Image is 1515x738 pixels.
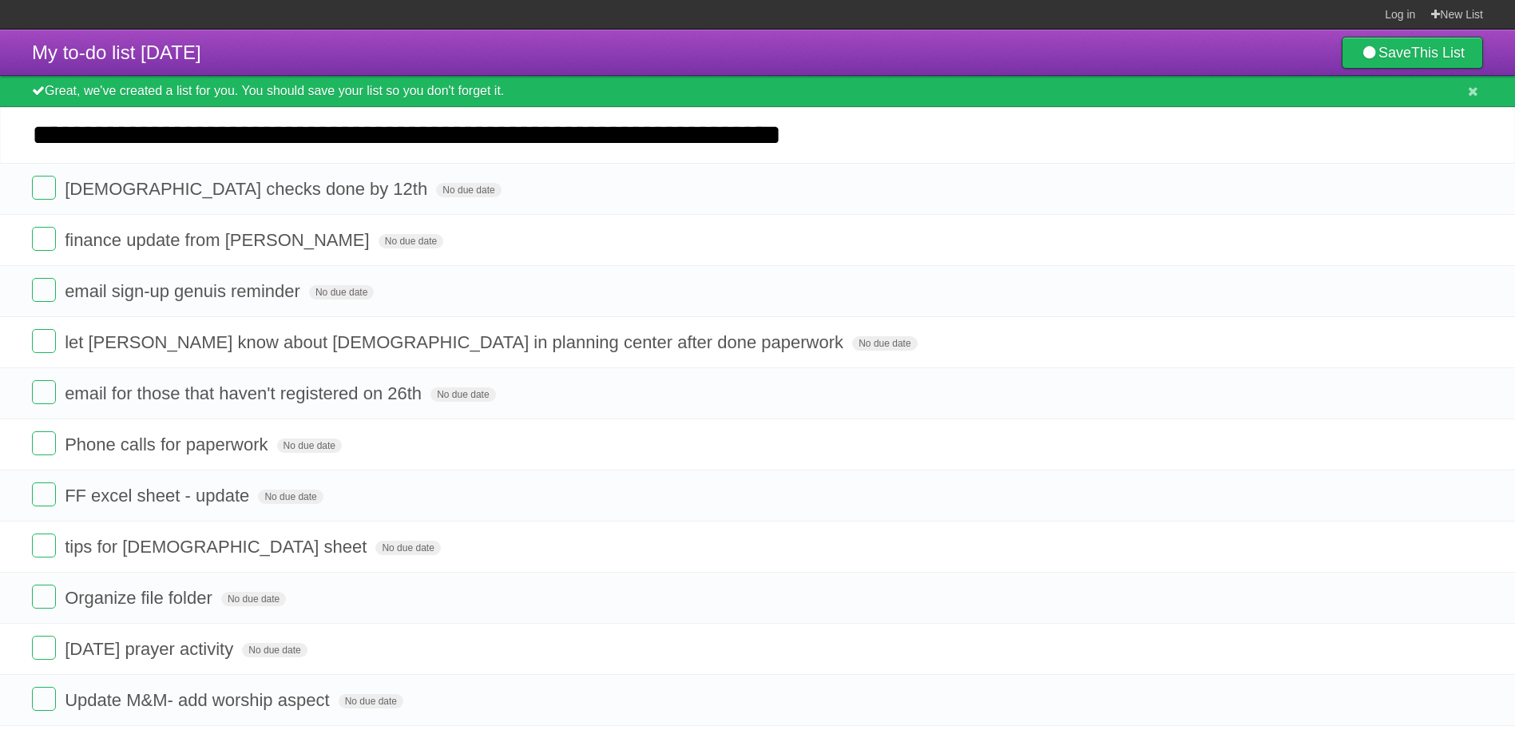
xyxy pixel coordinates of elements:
b: This List [1411,45,1465,61]
span: email sign-up genuis reminder [65,281,304,301]
span: No due date [309,285,374,300]
label: Done [32,636,56,660]
span: No due date [430,387,495,402]
span: Update M&M- add worship aspect [65,690,333,710]
span: [DATE] prayer activity [65,639,237,659]
span: No due date [375,541,440,555]
span: email for those that haven't registered on 26th [65,383,426,403]
span: No due date [242,643,307,657]
label: Done [32,431,56,455]
label: Done [32,329,56,353]
label: Done [32,380,56,404]
span: let [PERSON_NAME] know about [DEMOGRAPHIC_DATA] in planning center after done paperwork [65,332,847,352]
span: No due date [852,336,917,351]
span: No due date [221,592,286,606]
label: Done [32,585,56,609]
span: finance update from [PERSON_NAME] [65,230,374,250]
a: SaveThis List [1342,37,1483,69]
label: Done [32,482,56,506]
label: Done [32,278,56,302]
span: tips for [DEMOGRAPHIC_DATA] sheet [65,537,371,557]
label: Done [32,176,56,200]
span: FF excel sheet - update [65,486,253,506]
span: Organize file folder [65,588,216,608]
span: No due date [436,183,501,197]
label: Done [32,534,56,557]
span: [DEMOGRAPHIC_DATA] checks done by 12th [65,179,431,199]
label: Done [32,227,56,251]
label: Done [32,687,56,711]
span: No due date [379,234,443,248]
span: No due date [277,438,342,453]
span: No due date [258,490,323,504]
span: Phone calls for paperwork [65,434,272,454]
span: No due date [339,694,403,708]
span: My to-do list [DATE] [32,42,201,63]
